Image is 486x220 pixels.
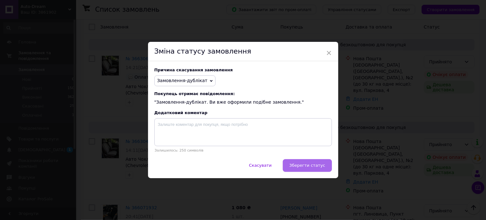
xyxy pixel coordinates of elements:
[242,159,278,172] button: Скасувати
[326,48,332,58] span: ×
[154,110,332,115] div: Додатковий коментар
[157,78,208,83] span: Замовлення-дублікат
[289,163,325,168] span: Зберегти статус
[283,159,332,172] button: Зберегти статус
[154,91,332,96] span: Покупець отримає повідомлення:
[154,68,332,72] div: Причина скасування замовлення
[249,163,271,168] span: Скасувати
[148,42,338,61] div: Зміна статусу замовлення
[154,148,332,152] p: Залишилось: 250 символів
[154,91,332,106] div: "Замовлення-дублікат. Ви вже оформили подібне замовлення."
